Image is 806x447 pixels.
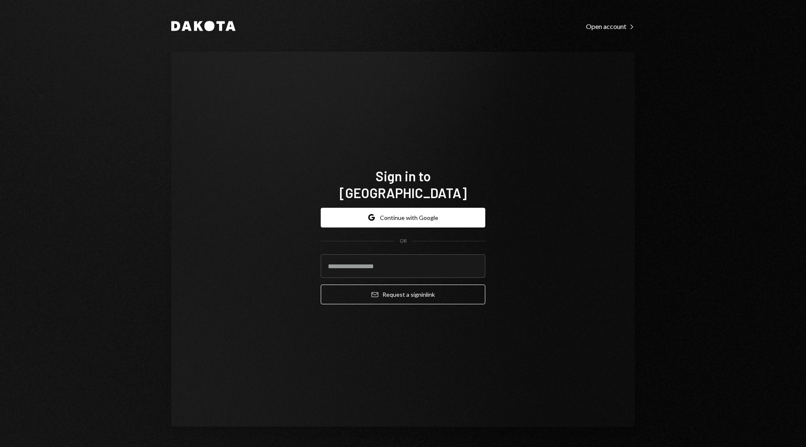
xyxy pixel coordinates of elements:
h1: Sign in to [GEOGRAPHIC_DATA] [321,167,485,201]
div: OR [400,238,407,245]
button: Request a signinlink [321,285,485,304]
div: Open account [586,22,635,31]
button: Continue with Google [321,208,485,227]
a: Open account [586,21,635,31]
